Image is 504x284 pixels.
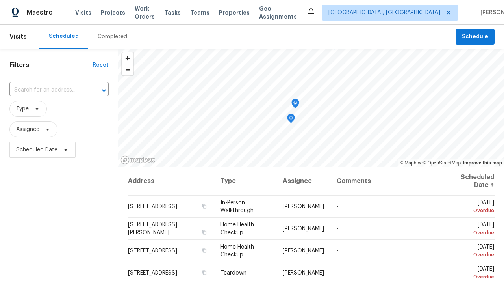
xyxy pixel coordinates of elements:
h1: Filters [9,61,93,69]
button: Copy Address [201,247,208,254]
span: Tasks [164,10,181,15]
span: Visits [75,9,91,17]
span: Work Orders [135,5,155,21]
span: Home Health Checkup [220,222,254,235]
span: [DATE] [447,266,494,281]
a: OpenStreetMap [422,160,461,166]
span: Home Health Checkup [220,244,254,258]
span: [GEOGRAPHIC_DATA], [GEOGRAPHIC_DATA] [328,9,440,17]
span: [PERSON_NAME] [283,226,324,232]
span: Schedule [462,32,488,42]
span: - [337,248,339,254]
th: Comments [330,167,441,196]
div: Overdue [447,229,494,237]
div: Reset [93,61,109,69]
span: Assignee [16,125,39,133]
span: [STREET_ADDRESS] [128,270,177,276]
a: Improve this map [463,160,502,166]
span: Scheduled Date [16,146,57,154]
div: Scheduled [49,32,79,40]
span: - [337,226,339,232]
th: Assignee [276,167,330,196]
input: Search for an address... [9,84,87,96]
span: Teardown [220,270,246,276]
button: Zoom out [122,64,133,75]
span: [STREET_ADDRESS] [128,204,177,209]
span: [PERSON_NAME] [283,270,324,276]
th: Scheduled Date ↑ [441,167,495,196]
span: [STREET_ADDRESS] [128,248,177,254]
span: Maestro [27,9,53,17]
span: [DATE] [447,200,494,215]
span: Teams [190,9,209,17]
span: [DATE] [447,222,494,237]
span: Properties [219,9,250,17]
span: - [337,204,339,209]
div: Overdue [447,273,494,281]
div: Map marker [287,114,295,126]
a: Mapbox homepage [120,155,155,164]
button: Schedule [456,29,495,45]
span: In-Person Walkthrough [220,200,254,213]
div: Overdue [447,207,494,215]
span: Projects [101,9,125,17]
span: - [337,270,339,276]
button: Copy Address [201,269,208,276]
div: Map marker [291,99,299,111]
span: [PERSON_NAME] [283,204,324,209]
button: Zoom in [122,52,133,64]
span: [STREET_ADDRESS][PERSON_NAME] [128,222,177,235]
canvas: Map [118,49,504,167]
th: Address [128,167,214,196]
a: Mapbox [400,160,421,166]
span: Type [16,105,29,113]
button: Open [98,85,109,96]
div: Completed [98,33,127,41]
button: Copy Address [201,203,208,210]
span: [DATE] [447,244,494,259]
span: [PERSON_NAME] [283,248,324,254]
span: Visits [9,28,27,45]
div: Overdue [447,251,494,259]
button: Copy Address [201,229,208,236]
th: Type [214,167,276,196]
span: Geo Assignments [259,5,297,21]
